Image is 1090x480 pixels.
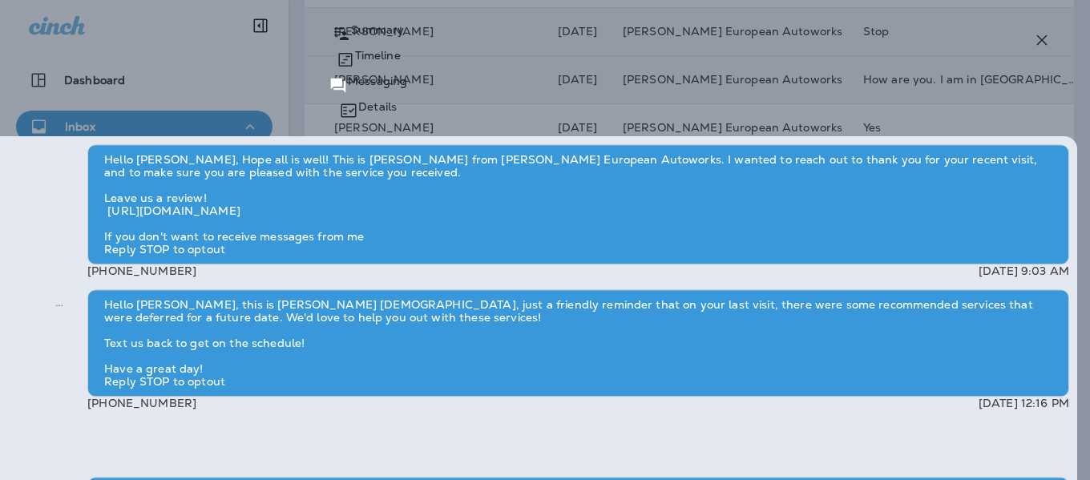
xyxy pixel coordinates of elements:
p: Summary [351,23,405,36]
p: Timeline [355,49,401,62]
div: Hello [PERSON_NAME], this is [PERSON_NAME] [DEMOGRAPHIC_DATA], just a friendly reminder that on y... [87,289,1069,397]
span: Sent [55,296,63,311]
div: Hello [PERSON_NAME], Hope all is well! This is [PERSON_NAME] from [PERSON_NAME] European Autowork... [87,144,1069,264]
p: [PHONE_NUMBER] [87,264,196,277]
p: [DATE] 12:16 PM [979,397,1069,409]
p: Messaging [348,75,407,87]
p: Details [358,100,397,113]
p: [DATE] 9:03 AM [979,264,1069,277]
p: [PHONE_NUMBER] [87,397,196,409]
